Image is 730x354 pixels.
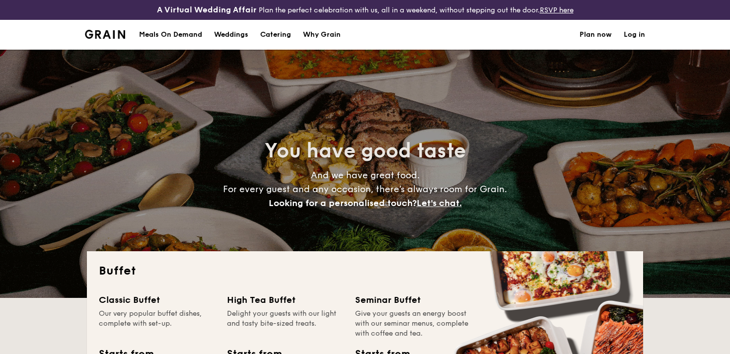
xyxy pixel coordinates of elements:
a: Meals On Demand [133,20,208,50]
h4: A Virtual Wedding Affair [157,4,257,16]
div: Why Grain [303,20,341,50]
h2: Buffet [99,263,631,279]
a: Plan now [580,20,612,50]
div: Plan the perfect celebration with us, all in a weekend, without stepping out the door. [122,4,608,16]
a: RSVP here [540,6,574,14]
div: Weddings [214,20,248,50]
h1: Catering [260,20,291,50]
div: Our very popular buffet dishes, complete with set-up. [99,309,215,339]
a: Catering [254,20,297,50]
div: Seminar Buffet [355,293,471,307]
div: Classic Buffet [99,293,215,307]
img: Grain [85,30,125,39]
a: Log in [624,20,645,50]
a: Weddings [208,20,254,50]
div: Delight your guests with our light and tasty bite-sized treats. [227,309,343,339]
div: High Tea Buffet [227,293,343,307]
a: Logotype [85,30,125,39]
a: Why Grain [297,20,347,50]
span: Let's chat. [417,198,462,209]
div: Give your guests an energy boost with our seminar menus, complete with coffee and tea. [355,309,471,339]
div: Meals On Demand [139,20,202,50]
